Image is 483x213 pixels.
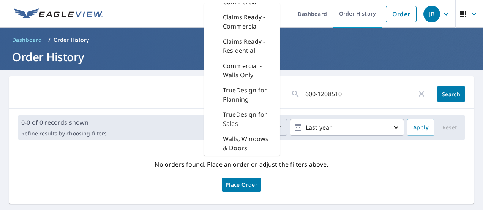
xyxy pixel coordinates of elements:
[303,121,391,134] p: Last year
[204,131,280,156] div: Walls, Windows & Doors
[223,37,274,55] p: Claims Ready - Residential
[21,130,107,137] p: Refine results by choosing filters
[223,86,274,104] p: TrueDesign for Planning
[204,34,280,58] div: Claims Ready - Residential
[423,6,440,22] div: JB
[223,134,274,153] p: Walls, Windows & Doors
[14,8,103,20] img: EV Logo
[9,34,45,46] a: Dashboard
[21,118,107,127] p: 0-0 of 0 records shown
[407,119,434,136] button: Apply
[413,123,428,132] span: Apply
[386,6,417,22] a: Order
[204,58,280,83] div: Commercial - Walls Only
[226,183,257,187] span: Place Order
[305,83,417,105] input: Address, Report #, Claim ID, etc.
[9,34,474,46] nav: breadcrumb
[48,35,51,45] li: /
[54,36,89,44] p: Order History
[222,178,261,192] a: Place Order
[9,49,474,65] h1: Order History
[444,91,459,98] span: Search
[223,13,274,31] p: Claims Ready - Commercial
[204,83,280,107] div: TrueDesign for Planning
[204,107,280,131] div: TrueDesign for Sales
[204,10,280,34] div: Claims Ready - Commercial
[155,158,328,170] p: No orders found. Place an order or adjust the filters above.
[223,61,274,79] p: Commercial - Walls Only
[223,110,274,128] p: TrueDesign for Sales
[12,36,42,44] span: Dashboard
[437,86,465,102] button: Search
[290,119,404,136] button: Last year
